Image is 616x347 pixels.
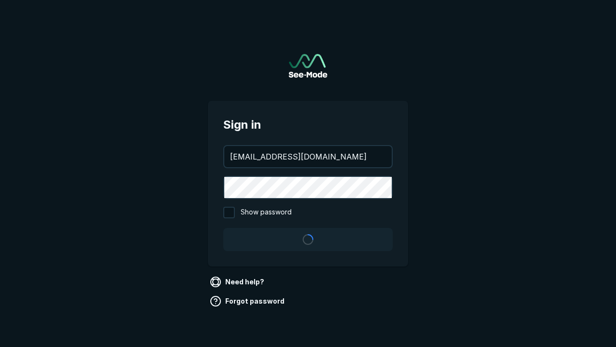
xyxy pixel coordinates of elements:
input: your@email.com [224,146,392,167]
a: Go to sign in [289,54,327,78]
a: Forgot password [208,294,288,309]
span: Show password [241,207,292,218]
img: See-Mode Logo [289,54,327,78]
span: Sign in [223,116,393,133]
a: Need help? [208,274,268,290]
